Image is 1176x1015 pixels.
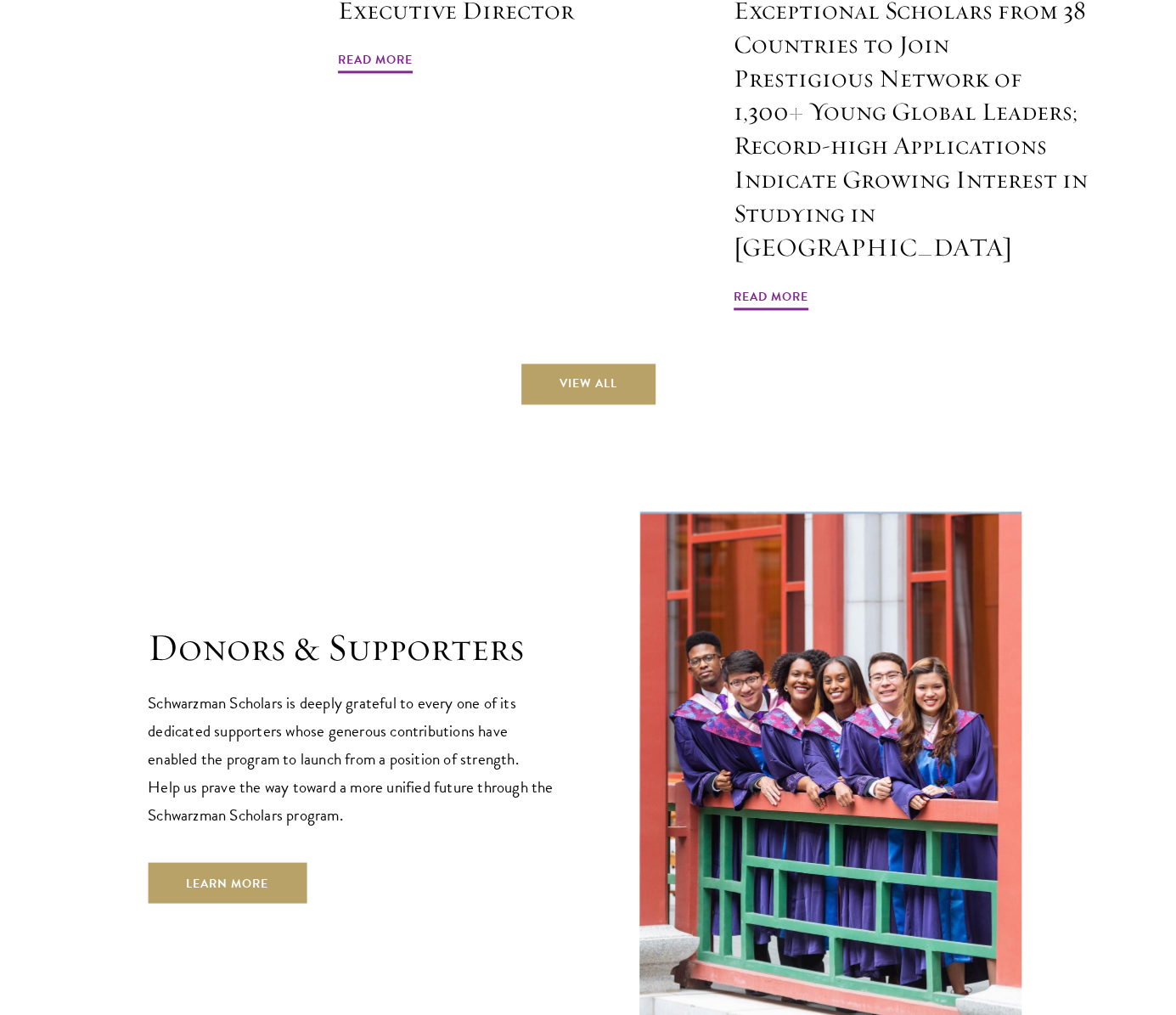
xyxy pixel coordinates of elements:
[521,364,656,404] a: View All
[148,862,307,903] a: Learn More
[148,623,554,671] h1: Donors & Supporters
[734,286,808,313] span: Read More
[338,49,413,76] span: Read More
[148,688,554,828] p: Schwarzman Scholars is deeply grateful to every one of its dedicated supporters whose generous co...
